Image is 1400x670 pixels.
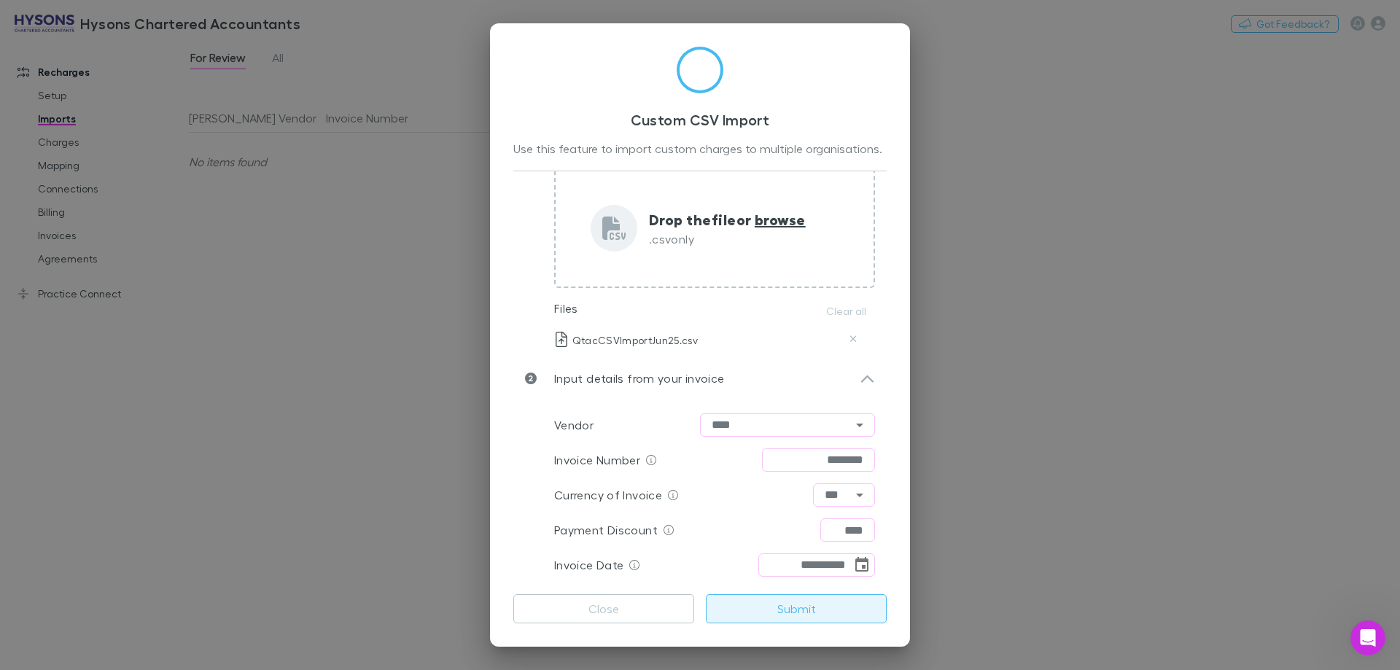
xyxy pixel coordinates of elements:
[849,485,870,505] button: Open
[817,303,875,320] button: Clear all
[649,230,806,248] p: .csv only
[513,355,887,402] div: Input details from your invoice
[554,486,662,504] p: Currency of Invoice
[849,415,870,435] button: Open
[554,451,640,469] p: Invoice Number
[1350,620,1385,655] iframe: Intercom live chat
[554,521,658,539] p: Payment Discount
[554,556,623,574] p: Invoice Date
[852,555,872,575] button: Choose date, selected date is Jun 30, 2025
[513,594,694,623] button: Close
[554,416,594,434] p: Vendor
[755,210,806,229] span: browse
[537,370,724,387] p: Input details from your invoice
[513,140,887,159] div: Use this feature to import custom charges to multiple organisations.
[513,111,887,128] h3: Custom CSV Import
[9,6,37,34] button: go back
[554,300,578,317] p: Files
[706,594,887,623] button: Submit
[464,6,492,34] button: Collapse window
[556,332,698,347] p: QtacCSVImportJun25.csv
[649,209,806,230] p: Drop the file or
[844,330,862,348] button: Delete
